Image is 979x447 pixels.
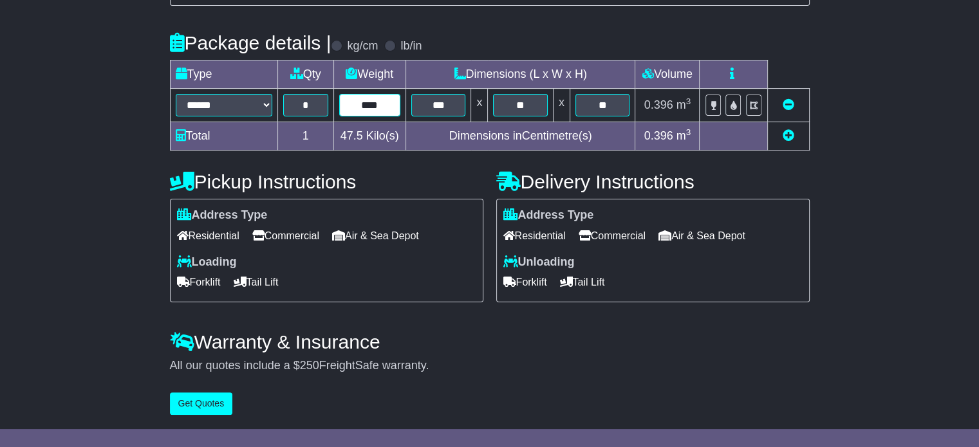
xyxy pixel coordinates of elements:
td: Type [170,60,277,89]
td: x [471,89,488,122]
td: Weight [333,60,406,89]
td: Volume [635,60,700,89]
label: Address Type [177,208,268,223]
td: Total [170,122,277,151]
span: 250 [300,359,319,372]
td: Kilo(s) [333,122,406,151]
label: lb/in [400,39,422,53]
label: Loading [177,255,237,269]
sup: 3 [686,127,691,137]
h4: Delivery Instructions [496,171,810,192]
span: Air & Sea Depot [332,226,419,246]
td: Dimensions in Centimetre(s) [406,122,635,151]
span: Forklift [177,272,221,292]
span: Tail Lift [234,272,279,292]
span: 0.396 [644,129,673,142]
label: kg/cm [347,39,378,53]
td: 1 [277,122,333,151]
span: m [676,129,691,142]
div: All our quotes include a $ FreightSafe warranty. [170,359,810,373]
a: Remove this item [783,98,794,111]
span: m [676,98,691,111]
label: Unloading [503,255,575,269]
span: 47.5 [340,129,363,142]
sup: 3 [686,96,691,106]
h4: Pickup Instructions [170,171,483,192]
h4: Warranty & Insurance [170,331,810,352]
td: Qty [277,60,333,89]
span: Residential [177,226,239,246]
span: Air & Sea Depot [658,226,745,246]
span: Residential [503,226,566,246]
span: Tail Lift [560,272,605,292]
td: Dimensions (L x W x H) [406,60,635,89]
a: Add new item [783,129,794,142]
span: 0.396 [644,98,673,111]
h4: Package details | [170,32,331,53]
span: Commercial [252,226,319,246]
span: Forklift [503,272,547,292]
td: x [553,89,570,122]
button: Get Quotes [170,392,233,415]
label: Address Type [503,208,594,223]
span: Commercial [579,226,646,246]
